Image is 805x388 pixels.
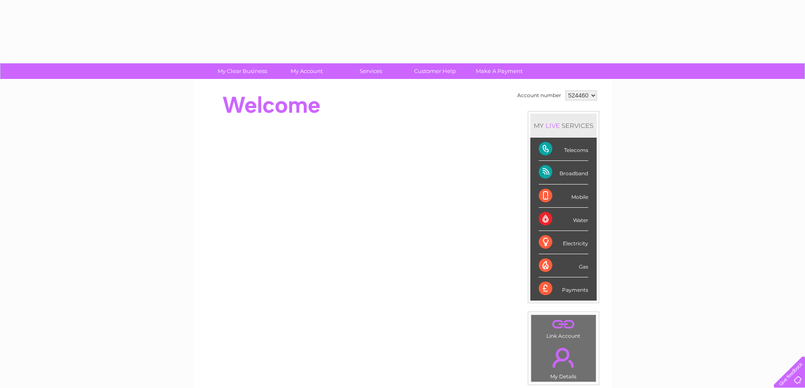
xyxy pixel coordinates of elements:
div: LIVE [544,122,562,130]
div: Broadband [539,161,588,184]
a: My Account [272,63,341,79]
td: Link Account [531,315,596,341]
a: Services [336,63,406,79]
div: Electricity [539,231,588,254]
div: Water [539,208,588,231]
div: Payments [539,277,588,300]
a: Make A Payment [464,63,534,79]
div: Mobile [539,185,588,208]
div: MY SERVICES [530,114,597,138]
a: My Clear Business [207,63,277,79]
a: Customer Help [400,63,470,79]
td: My Details [531,341,596,382]
a: . [533,343,594,372]
td: Account number [515,88,563,103]
a: . [533,317,594,332]
div: Telecoms [539,138,588,161]
div: Gas [539,254,588,277]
